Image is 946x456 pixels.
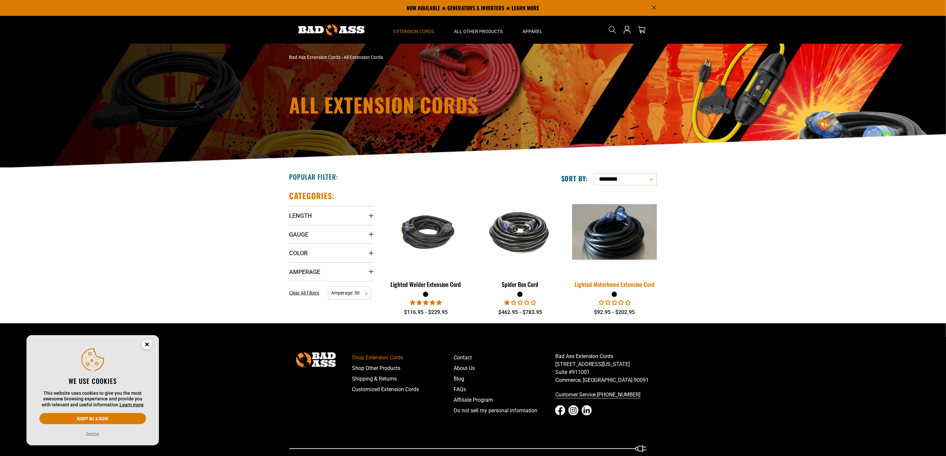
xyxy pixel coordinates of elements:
span: Clear All Filters [289,290,320,296]
a: Amperage: 50 [328,290,371,296]
a: black Lighted Motorhome Extension Cord [572,191,657,291]
nav: breadcrumbs [289,54,531,61]
div: $116.95 - $229.95 [384,308,468,316]
img: black [384,206,468,257]
span: 1.00 stars [504,299,536,306]
summary: Search [607,24,618,35]
a: Blog [454,374,555,384]
a: FAQs [454,384,555,395]
summary: Amperage [289,262,374,281]
h2: We use cookies [39,377,146,385]
h2: Categories: [289,191,335,201]
span: Extension Cords [394,28,434,34]
span: All Extension Cords [344,55,383,60]
h1: All Extension Cords [289,95,531,114]
summary: Color [289,244,374,262]
a: Learn more [120,402,144,407]
div: Lighted Motorhome Extension Cord [572,281,657,287]
span: Gauge [289,231,309,238]
div: $462.95 - $783.95 [478,308,562,316]
span: Color [289,249,308,257]
a: Bad Ass Extension Cords [289,55,341,60]
a: Customized Extension Cords [352,384,454,395]
span: Length [289,212,312,219]
summary: Gauge [289,225,374,244]
span: All Other Products [454,28,503,34]
span: 5.00 stars [410,299,442,306]
a: black Spider Box Cord [478,191,562,291]
div: $92.95 - $202.95 [572,308,657,316]
p: This website uses cookies to give you the most awesome browsing experience and provide you with r... [39,390,146,408]
a: Shop Extension Cords [352,352,454,363]
a: Customer Service [PHONE_NUMBER] [555,389,657,400]
span: 0.00 stars [599,299,630,306]
aside: Cookie Consent [26,335,159,446]
a: Shop Other Products [352,363,454,374]
a: Do not sell my personal information [454,405,555,416]
label: Sort by: [561,174,588,183]
button: Decline [84,431,101,437]
img: black [478,206,562,257]
summary: Apparel [513,16,553,44]
a: black Lighted Welder Extension Cord [384,191,468,291]
a: Clear All Filters [289,290,322,296]
div: Spider Box Cord [478,281,562,287]
button: Accept all & close [39,413,146,424]
summary: All Other Products [444,16,513,44]
span: › [342,55,343,60]
a: Contact [454,352,555,363]
span: Amperage: 50 [328,287,371,299]
img: Bad Ass Extension Cords [298,24,365,35]
img: black [568,204,661,260]
span: Apparel [523,28,543,34]
span: Amperage [289,268,321,276]
a: Shipping & Returns [352,374,454,384]
h2: Popular Filter: [289,172,338,181]
div: Lighted Welder Extension Cord [384,281,468,287]
summary: Extension Cords [384,16,444,44]
summary: Length [289,206,374,225]
a: Affiliate Program [454,395,555,405]
img: Bad Ass Extension Cords [296,352,336,367]
a: About Us [454,363,555,374]
p: Bad Ass Extension Cords [STREET_ADDRESS][US_STATE] Suite #911001 Commerce, [GEOGRAPHIC_DATA] 90091 [555,352,657,384]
